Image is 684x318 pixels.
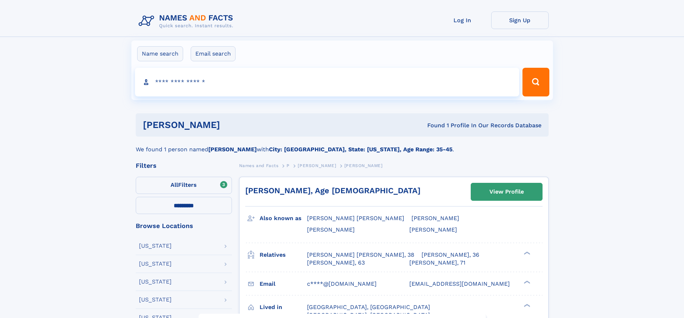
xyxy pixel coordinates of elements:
a: [PERSON_NAME] [PERSON_NAME], 38 [307,251,414,259]
div: View Profile [489,184,524,200]
a: Sign Up [491,11,549,29]
h3: Lived in [260,301,307,313]
div: [US_STATE] [139,297,172,303]
div: [US_STATE] [139,261,172,267]
div: Found 1 Profile In Our Records Database [324,122,541,129]
div: [US_STATE] [139,243,172,249]
b: [PERSON_NAME] [208,146,257,153]
span: [PERSON_NAME] [PERSON_NAME] [307,215,404,222]
h3: Also known as [260,212,307,224]
label: Name search [137,46,183,61]
a: [PERSON_NAME], 36 [422,251,479,259]
span: [PERSON_NAME] [409,226,457,233]
div: We found 1 person named with . [136,137,549,154]
span: [EMAIL_ADDRESS][DOMAIN_NAME] [409,280,510,287]
div: Filters [136,162,232,169]
span: [PERSON_NAME] [298,163,336,168]
div: ❯ [522,280,531,284]
label: Email search [191,46,236,61]
img: Logo Names and Facts [136,11,239,31]
div: [US_STATE] [139,279,172,285]
span: [PERSON_NAME] [344,163,383,168]
a: Log In [434,11,491,29]
b: City: [GEOGRAPHIC_DATA], State: [US_STATE], Age Range: 35-45 [269,146,452,153]
a: [PERSON_NAME], 63 [307,259,365,267]
button: Search Button [522,68,549,96]
a: Names and Facts [239,161,279,170]
span: P [287,163,290,168]
h1: [PERSON_NAME] [143,120,324,129]
span: [GEOGRAPHIC_DATA], [GEOGRAPHIC_DATA] [307,304,430,310]
a: P [287,161,290,170]
span: [PERSON_NAME] [307,226,355,233]
a: View Profile [471,183,542,200]
div: ❯ [522,303,531,308]
a: [PERSON_NAME] [298,161,336,170]
a: [PERSON_NAME], Age [DEMOGRAPHIC_DATA] [245,186,420,195]
input: search input [135,68,520,96]
span: [PERSON_NAME] [411,215,459,222]
h3: Email [260,278,307,290]
label: Filters [136,177,232,194]
h3: Relatives [260,249,307,261]
span: All [171,181,178,188]
div: Browse Locations [136,223,232,229]
a: [PERSON_NAME], 71 [409,259,465,267]
div: ❯ [522,251,531,255]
